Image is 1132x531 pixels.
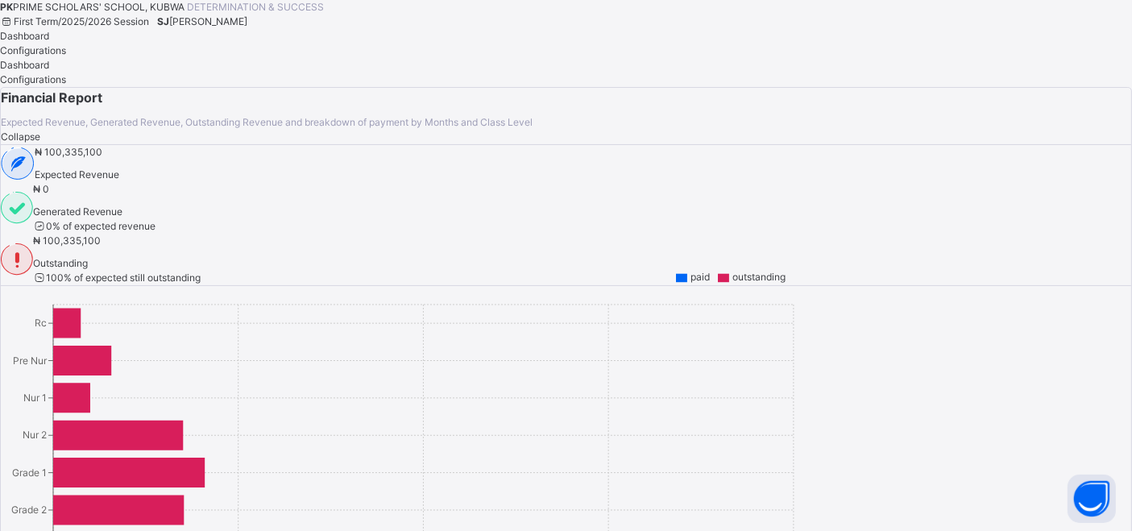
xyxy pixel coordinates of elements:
[1,116,533,128] span: Expected Revenue, Generated Revenue, Outstanding Revenue and breakdown of payment by Months and C...
[35,317,47,329] tspan: Rc
[187,1,324,13] span: DETERMINATION & SUCCESS
[12,467,47,479] tspan: Grade 1
[33,234,101,247] span: ₦ 100,335,100
[732,271,786,283] span: outstanding
[23,392,47,404] tspan: Nur 1
[33,205,156,219] span: Generated Revenue
[169,15,247,27] span: [PERSON_NAME]
[690,271,710,283] span: paid
[33,183,49,195] span: ₦ 0
[11,504,47,516] tspan: Grade 2
[1,131,40,143] span: Collapse
[23,429,47,442] tspan: Nur 2
[1,145,35,182] img: expected-2.4343d3e9d0c965b919479240f3db56ac.svg
[1068,475,1116,523] button: Open asap
[157,15,169,27] span: SJ
[13,355,48,367] tspan: Pre Nur
[33,220,156,232] span: 0 % of expected revenue
[33,256,201,271] span: Outstanding
[1,88,1131,107] span: Financial Report
[35,168,119,182] span: Expected Revenue
[1,234,33,285] img: outstanding-1.146d663e52f09953f639664a84e30106.svg
[35,146,102,158] span: ₦ 100,335,100
[1,182,33,234] img: paid-1.3eb1404cbcb1d3b736510a26bbfa3ccb.svg
[13,1,187,13] span: PRIME SCHOLARS' SCHOOL, KUBWA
